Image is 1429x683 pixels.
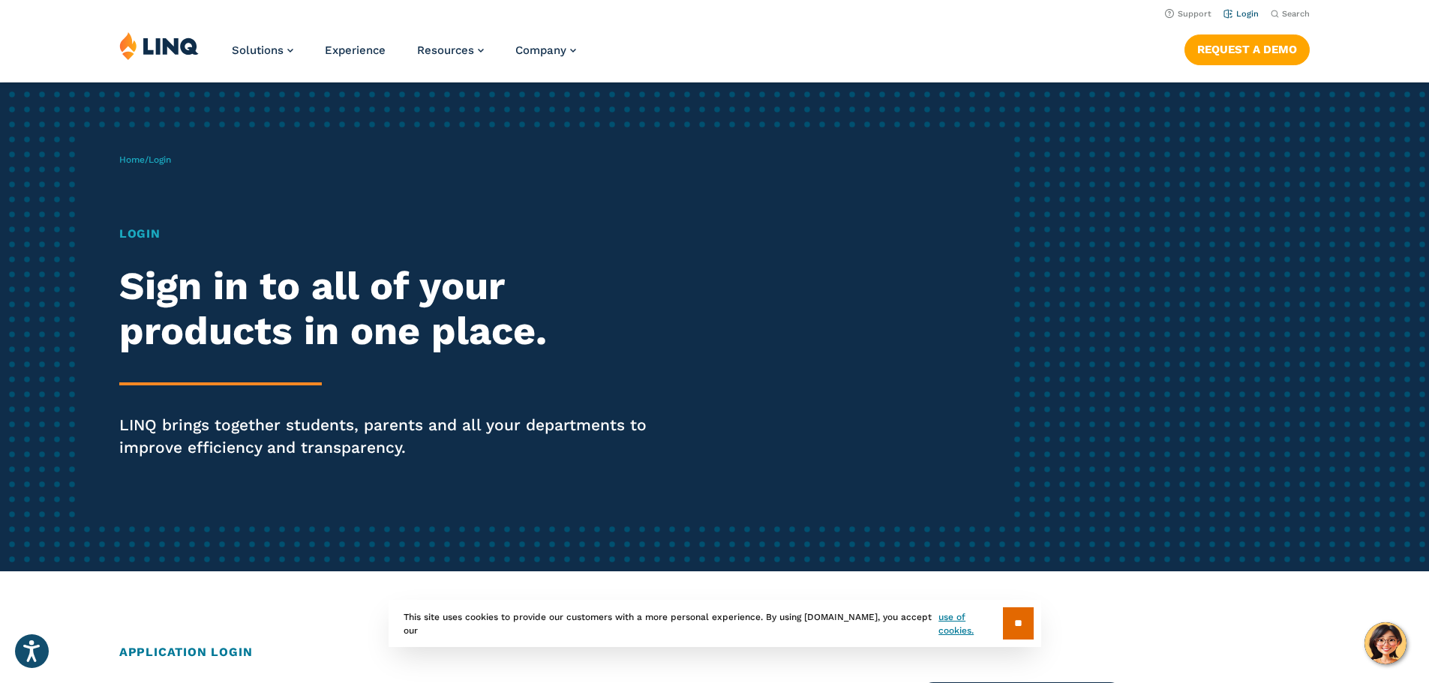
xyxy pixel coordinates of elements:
span: Solutions [232,43,284,57]
span: / [119,154,171,165]
h2: Sign in to all of your products in one place. [119,264,670,354]
a: Request a Demo [1184,34,1310,64]
a: Support [1165,9,1211,19]
img: LINQ | K‑12 Software [119,31,199,60]
a: Experience [325,43,386,57]
button: Hello, have a question? Let’s chat. [1364,622,1406,664]
a: Resources [417,43,484,57]
span: Search [1282,9,1310,19]
a: Home [119,154,145,165]
span: Company [515,43,566,57]
span: Resources [417,43,474,57]
a: use of cookies. [938,610,1002,637]
button: Open Search Bar [1271,8,1310,19]
nav: Primary Navigation [232,31,576,81]
p: LINQ brings together students, parents and all your departments to improve efficiency and transpa... [119,414,670,459]
div: This site uses cookies to provide our customers with a more personal experience. By using [DOMAIN... [389,600,1041,647]
h1: Login [119,225,670,243]
nav: Button Navigation [1184,31,1310,64]
span: Login [149,154,171,165]
a: Solutions [232,43,293,57]
a: Company [515,43,576,57]
a: Login [1223,9,1259,19]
